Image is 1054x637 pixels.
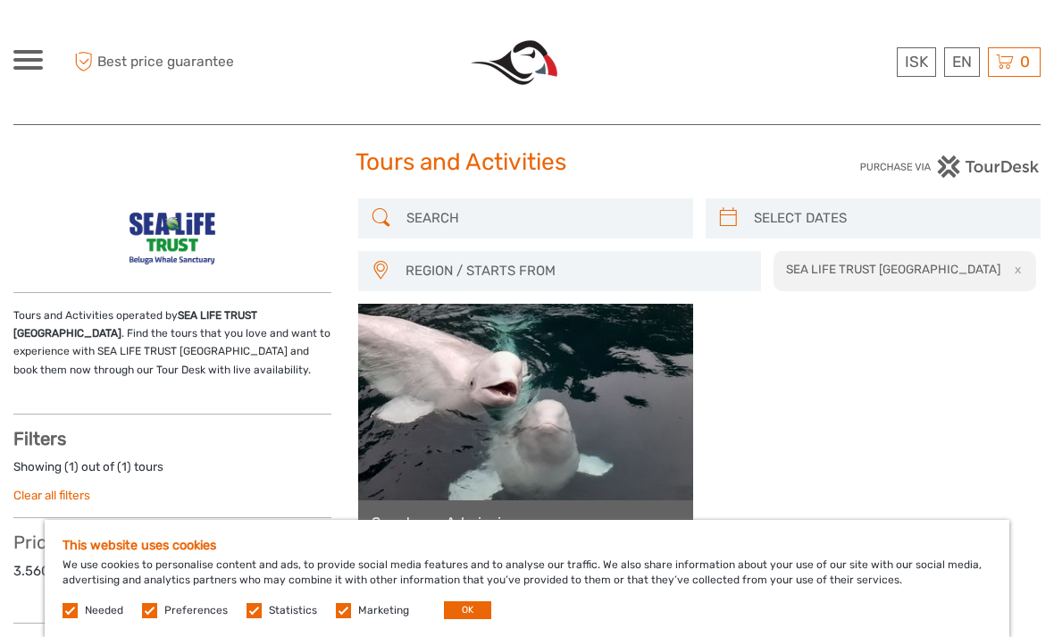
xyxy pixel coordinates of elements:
label: 3.560 ISK [13,562,72,581]
label: Marketing [358,603,409,618]
div: EN [944,47,980,77]
h2: SEA LIFE TRUST [GEOGRAPHIC_DATA] [786,262,1000,276]
p: Tours and Activities operated by . Find the tours that you love and want to experience with SEA L... [13,306,331,380]
button: x [1003,260,1027,279]
h3: Price [13,532,331,553]
h1: Tours and Activities [356,148,698,177]
input: SELECT DATES [747,203,1032,234]
label: Statistics [269,603,317,618]
p: We're away right now. Please check back later! [25,31,202,46]
button: OK [444,601,491,619]
h5: This website uses cookies [63,538,991,553]
span: 0 [1017,53,1033,71]
strong: Filters [13,428,66,449]
label: Needed [85,603,123,618]
label: 1 [69,458,74,475]
button: REGION / STARTS FROM [397,256,753,286]
span: ISK [905,53,928,71]
label: Preferences [164,603,228,618]
label: 1 [121,458,127,475]
img: PurchaseViaTourDesk.png [859,155,1041,178]
a: Clear all filters [13,488,90,502]
button: Open LiveChat chat widget [205,28,227,49]
a: Sanctuary Admission [372,514,680,532]
input: SEARCH [399,203,684,234]
div: We use cookies to personalise content and ads, to provide social media features and to analyse ou... [45,520,1009,637]
img: 8607-1_logo_thumbnail.png [115,198,230,279]
div: Showing ( ) out of ( ) tours [13,458,331,486]
span: Best price guarantee [70,47,271,77]
strong: SEA LIFE TRUST [GEOGRAPHIC_DATA] [13,309,257,339]
img: 455-fc339101-563c-49f4-967d-c54edcb1c401_logo_big.jpg [471,40,557,85]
